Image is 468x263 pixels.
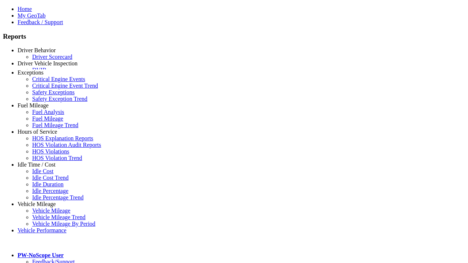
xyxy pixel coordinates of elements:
[32,175,69,181] a: Idle Cost Trend
[32,214,86,220] a: Vehicle Mileage Trend
[18,12,46,19] a: My GeoTab
[18,102,49,108] a: Fuel Mileage
[32,54,72,60] a: Driver Scorecard
[32,155,82,161] a: HOS Violation Trend
[18,6,32,12] a: Home
[32,115,63,122] a: Fuel Mileage
[18,161,56,168] a: Idle Time / Cost
[32,188,68,194] a: Idle Percentage
[32,221,95,227] a: Vehicle Mileage By Period
[32,83,98,89] a: Critical Engine Event Trend
[32,194,83,201] a: Idle Percentage Trend
[32,122,78,128] a: Fuel Mileage Trend
[18,129,57,135] a: Hours of Service
[18,60,78,66] a: Driver Vehicle Inspection
[32,148,69,155] a: HOS Violations
[18,47,56,53] a: Driver Behavior
[18,19,63,25] a: Feedback / Support
[18,227,67,233] a: Vehicle Performance
[18,69,44,76] a: Exceptions
[3,33,465,41] h3: Reports
[32,96,87,102] a: Safety Exception Trend
[32,181,64,187] a: Idle Duration
[32,168,53,174] a: Idle Cost
[32,89,75,95] a: Safety Exceptions
[32,135,93,141] a: HOS Explanation Reports
[32,142,101,148] a: HOS Violation Audit Reports
[32,67,46,73] a: DVIR
[18,252,64,258] a: PW-NoScope User
[32,207,70,214] a: Vehicle Mileage
[18,201,56,207] a: Vehicle Mileage
[32,109,64,115] a: Fuel Analysis
[32,76,85,82] a: Critical Engine Events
